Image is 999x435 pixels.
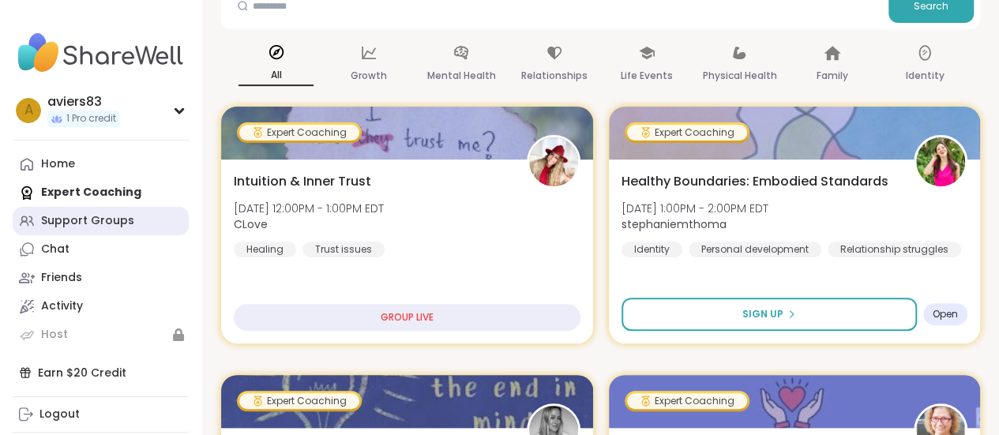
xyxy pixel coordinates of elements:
div: Logout [39,407,80,422]
img: ShareWell Nav Logo [13,25,189,81]
div: Chat [41,242,69,257]
img: CLove [529,137,578,186]
div: Healing [234,242,296,257]
div: Trust issues [302,242,385,257]
p: Mental Health [427,66,496,85]
a: Friends [13,264,189,292]
div: Activity [41,298,83,314]
div: Support Groups [41,213,134,229]
div: Identity [622,242,682,257]
div: Expert Coaching [239,393,359,409]
button: Sign Up [622,298,918,331]
a: Support Groups [13,207,189,235]
p: Life Events [621,66,673,85]
span: [DATE] 12:00PM - 1:00PM EDT [234,201,384,216]
a: Home [13,150,189,178]
div: Home [41,156,75,172]
span: [DATE] 1:00PM - 2:00PM EDT [622,201,768,216]
p: Physical Health [702,66,776,85]
div: Personal development [689,242,821,257]
span: Open [933,308,958,321]
a: Activity [13,292,189,321]
span: 1 Pro credit [66,112,116,126]
span: a [24,100,33,121]
div: GROUP LIVE [234,304,580,331]
b: CLove [234,216,268,232]
p: All [238,66,314,86]
div: Earn $20 Credit [13,358,189,387]
img: stephaniemthoma [916,137,965,186]
div: Host [41,327,68,343]
p: Identity [906,66,945,85]
a: Logout [13,400,189,429]
span: Intuition & Inner Trust [234,172,371,191]
a: Host [13,321,189,349]
p: Family [817,66,848,85]
div: aviers83 [47,93,119,111]
span: Sign Up [742,307,783,321]
div: Expert Coaching [627,125,747,141]
span: Healthy Boundaries: Embodied Standards [622,172,888,191]
a: Chat [13,235,189,264]
div: Expert Coaching [239,125,359,141]
div: Friends [41,270,82,286]
div: Relationship struggles [828,242,961,257]
p: Growth [351,66,387,85]
div: Expert Coaching [627,393,747,409]
p: Relationships [521,66,588,85]
b: stephaniemthoma [622,216,727,232]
